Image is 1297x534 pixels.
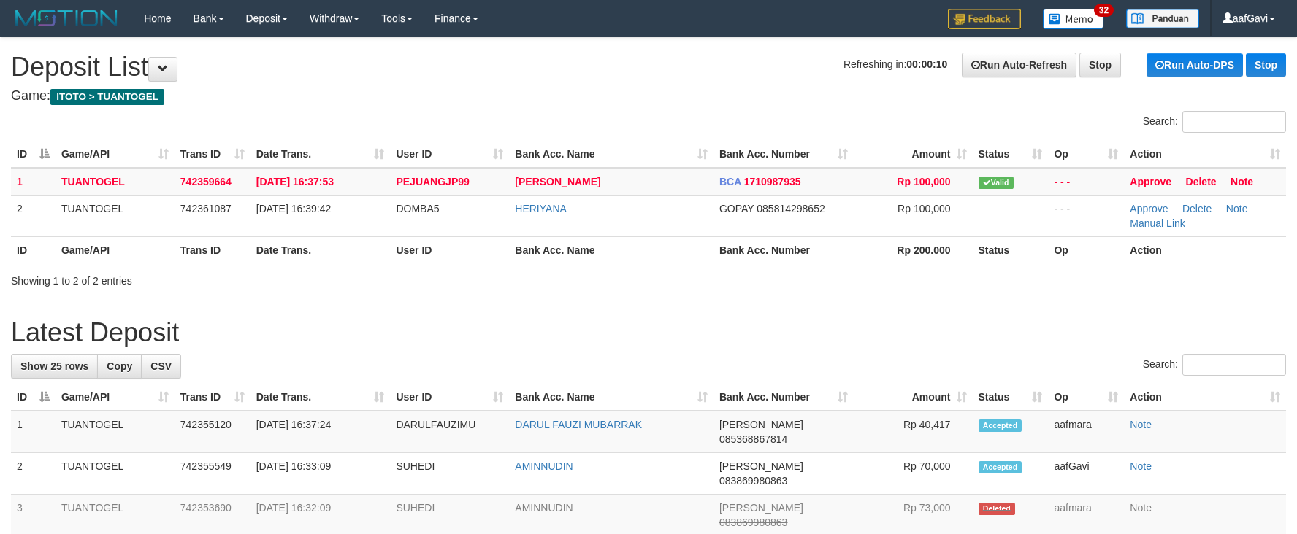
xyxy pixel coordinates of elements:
[979,419,1022,432] span: Accepted
[1079,53,1121,77] a: Stop
[11,354,98,379] a: Show 25 rows
[948,9,1021,29] img: Feedback.jpg
[719,502,803,514] span: [PERSON_NAME]
[1130,176,1171,187] a: Approve
[1130,502,1152,514] a: Note
[1124,141,1286,168] th: Action: activate to sort column ascending
[250,141,391,168] th: Date Trans.: activate to sort column ascending
[390,453,509,495] td: SUHEDI
[719,460,803,472] span: [PERSON_NAME]
[973,384,1049,411] th: Status: activate to sort column ascending
[50,89,164,105] span: ITOTO > TUANTOGEL
[250,236,391,263] th: Date Trans.
[256,203,331,214] span: [DATE] 16:39:42
[11,89,1286,104] h4: Game:
[897,176,950,187] span: Rp 100,000
[1094,4,1114,17] span: 32
[11,236,56,263] th: ID
[175,236,250,263] th: Trans ID
[854,453,973,495] td: Rp 70,000
[396,176,469,187] span: PEJUANGJP99
[1182,203,1212,214] a: Delete
[719,419,803,430] span: [PERSON_NAME]
[854,411,973,453] td: Rp 40,417
[854,236,973,263] th: Rp 200.000
[1048,384,1124,411] th: Op: activate to sort column ascending
[390,236,509,263] th: User ID
[11,53,1286,82] h1: Deposit List
[175,411,250,453] td: 742355120
[719,516,787,528] span: Copy 083869980863 to clipboard
[719,203,754,214] span: GOPAY
[11,318,1286,347] h1: Latest Deposit
[11,7,122,29] img: MOTION_logo.png
[1048,453,1124,495] td: aafGavi
[150,360,172,372] span: CSV
[1147,53,1243,77] a: Run Auto-DPS
[962,53,1076,77] a: Run Auto-Refresh
[56,168,175,196] td: TUANTOGEL
[1130,419,1152,430] a: Note
[509,236,713,263] th: Bank Acc. Name
[713,384,854,411] th: Bank Acc. Number: activate to sort column ascending
[906,58,947,70] strong: 00:00:10
[1226,203,1248,214] a: Note
[390,141,509,168] th: User ID: activate to sort column ascending
[1143,111,1286,133] label: Search:
[719,475,787,487] span: Copy 083869980863 to clipboard
[979,503,1016,515] span: Deleted
[843,58,947,70] span: Refreshing in:
[515,203,567,214] a: HERIYANA
[396,203,439,214] span: DOMBA5
[256,176,334,187] span: [DATE] 16:37:53
[56,195,175,236] td: TUANTOGEL
[1048,141,1124,168] th: Op: activate to sort column ascending
[175,141,250,168] th: Trans ID: activate to sort column ascending
[1048,195,1124,236] td: - - -
[56,411,175,453] td: TUANTOGEL
[1048,236,1124,263] th: Op
[1130,217,1185,229] a: Manual Link
[1126,9,1199,28] img: panduan.png
[56,141,175,168] th: Game/API: activate to sort column ascending
[979,461,1022,473] span: Accepted
[180,203,232,214] span: 742361087
[1048,411,1124,453] td: aafmara
[1143,354,1286,376] label: Search:
[11,268,529,288] div: Showing 1 to 2 of 2 entries
[175,384,250,411] th: Trans ID: activate to sort column ascending
[1246,53,1286,77] a: Stop
[390,384,509,411] th: User ID: activate to sort column ascending
[1130,203,1168,214] a: Approve
[1048,168,1124,196] td: - - -
[11,195,56,236] td: 2
[175,453,250,495] td: 742355549
[515,460,573,472] a: AMINNUDIN
[1130,460,1152,472] a: Note
[141,354,181,379] a: CSV
[20,360,88,372] span: Show 25 rows
[719,176,741,187] span: BCA
[854,384,973,411] th: Amount: activate to sort column ascending
[1231,176,1253,187] a: Note
[719,433,787,445] span: Copy 085368867814 to clipboard
[56,453,175,495] td: TUANTOGEL
[11,411,56,453] td: 1
[1124,236,1286,263] th: Action
[713,236,854,263] th: Bank Acc. Number
[515,176,600,187] a: [PERSON_NAME]
[11,453,56,495] td: 2
[1043,9,1104,29] img: Button%20Memo.svg
[979,177,1014,189] span: Valid transaction
[1182,354,1286,376] input: Search:
[250,384,391,411] th: Date Trans.: activate to sort column ascending
[107,360,132,372] span: Copy
[1186,176,1217,187] a: Delete
[56,236,175,263] th: Game/API
[854,141,973,168] th: Amount: activate to sort column ascending
[509,384,713,411] th: Bank Acc. Name: activate to sort column ascending
[1124,384,1286,411] th: Action: activate to sort column ascending
[509,141,713,168] th: Bank Acc. Name: activate to sort column ascending
[973,141,1049,168] th: Status: activate to sort column ascending
[973,236,1049,263] th: Status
